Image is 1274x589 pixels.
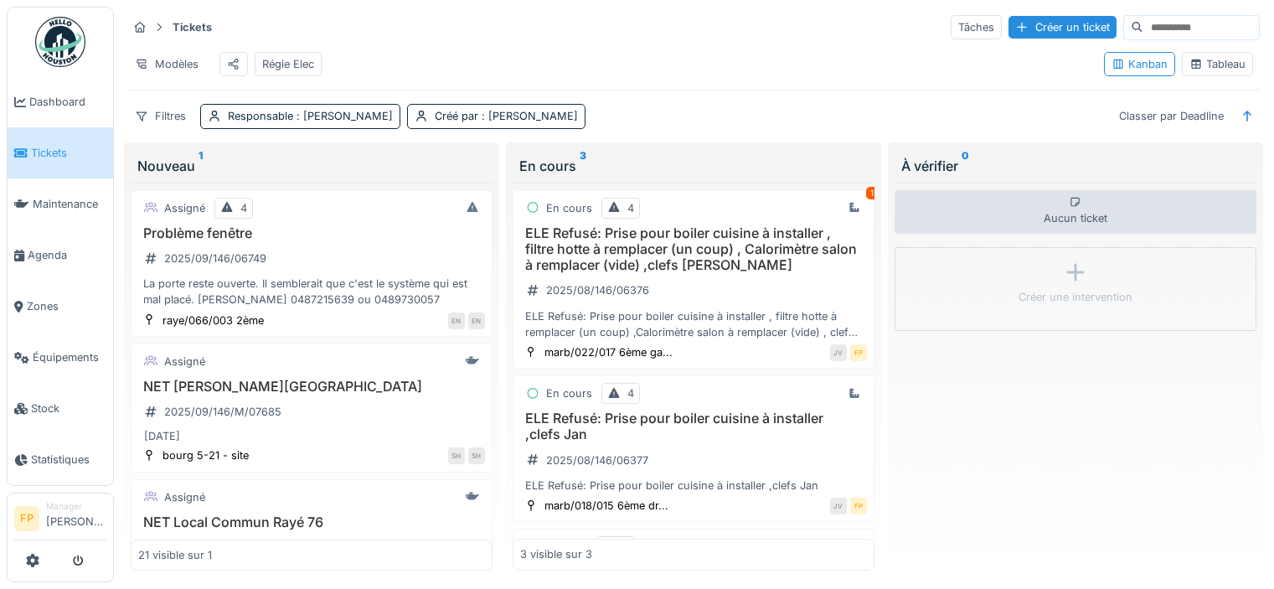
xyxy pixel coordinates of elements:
[164,200,205,216] div: Assigné
[46,500,106,536] li: [PERSON_NAME]
[228,108,393,124] div: Responsable
[1189,56,1246,72] div: Tableau
[850,344,867,361] div: FP
[448,447,465,464] div: SH
[138,547,212,563] div: 21 visible sur 1
[33,349,106,365] span: Équipements
[162,313,264,328] div: raye/066/003 2ème
[544,344,673,360] div: marb/022/017 6ème ga...
[138,514,485,530] h3: NET Local Commun Rayé 76
[519,156,868,176] div: En cours
[8,76,113,127] a: Dashboard
[546,282,649,298] div: 2025/08/146/06376
[8,434,113,485] a: Statistiques
[962,156,969,176] sup: 0
[580,156,586,176] sup: 3
[29,94,106,110] span: Dashboard
[520,308,867,340] div: ELE Refusé: Prise pour boiler cuisine à installer , filtre hotte à remplacer (un coup) ,Calorimèt...
[830,498,847,514] div: JV
[138,276,485,307] div: La porte reste ouverte. Il semblerait que c'est le système qui est mal placé. [PERSON_NAME] 04872...
[546,385,592,401] div: En cours
[262,56,314,72] div: Régie Elec
[8,281,113,332] a: Zones
[31,452,106,468] span: Statistiques
[31,145,106,161] span: Tickets
[14,506,39,531] li: FP
[546,200,592,216] div: En cours
[31,400,106,416] span: Stock
[127,52,206,76] div: Modèles
[127,104,193,128] div: Filtres
[46,500,106,513] div: Manager
[164,251,266,266] div: 2025/09/146/06749
[468,313,485,329] div: EN
[166,19,219,35] strong: Tickets
[895,190,1256,234] div: Aucun ticket
[138,379,485,395] h3: NET [PERSON_NAME][GEOGRAPHIC_DATA]
[14,500,106,540] a: FP Manager[PERSON_NAME]
[240,200,247,216] div: 4
[164,489,205,505] div: Assigné
[520,225,867,274] h3: ELE Refusé: Prise pour boiler cuisine à installer , filtre hotte à remplacer (un coup) , Calorimè...
[27,298,106,314] span: Zones
[8,230,113,281] a: Agenda
[850,498,867,514] div: FP
[544,498,668,514] div: marb/018/015 6ème dr...
[164,354,205,369] div: Assigné
[901,156,1250,176] div: À vérifier
[8,178,113,230] a: Maintenance
[520,478,867,493] div: ELE Refusé: Prise pour boiler cuisine à installer ,clefs Jan
[520,547,592,563] div: 3 visible sur 3
[199,156,203,176] sup: 1
[627,200,634,216] div: 4
[478,110,578,122] span: : [PERSON_NAME]
[435,108,578,124] div: Créé par
[951,15,1002,39] div: Tâches
[35,17,85,67] img: Badge_color-CXgf-gQk.svg
[293,110,393,122] span: : [PERSON_NAME]
[1019,289,1132,305] div: Créer une intervention
[627,385,634,401] div: 4
[144,428,180,444] div: [DATE]
[1112,56,1168,72] div: Kanban
[138,225,485,241] h3: Problème fenêtre
[448,313,465,329] div: EN
[1008,16,1117,39] div: Créer un ticket
[546,452,648,468] div: 2025/08/146/06377
[8,383,113,434] a: Stock
[162,447,249,463] div: bourg 5-21 - site
[520,411,867,442] h3: ELE Refusé: Prise pour boiler cuisine à installer ,clefs Jan
[137,156,486,176] div: Nouveau
[1112,104,1231,128] div: Classer par Deadline
[866,187,878,199] div: 1
[830,344,847,361] div: JV
[164,404,281,420] div: 2025/09/146/M/07685
[28,247,106,263] span: Agenda
[33,196,106,212] span: Maintenance
[8,127,113,178] a: Tickets
[468,447,485,464] div: SH
[8,332,113,383] a: Équipements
